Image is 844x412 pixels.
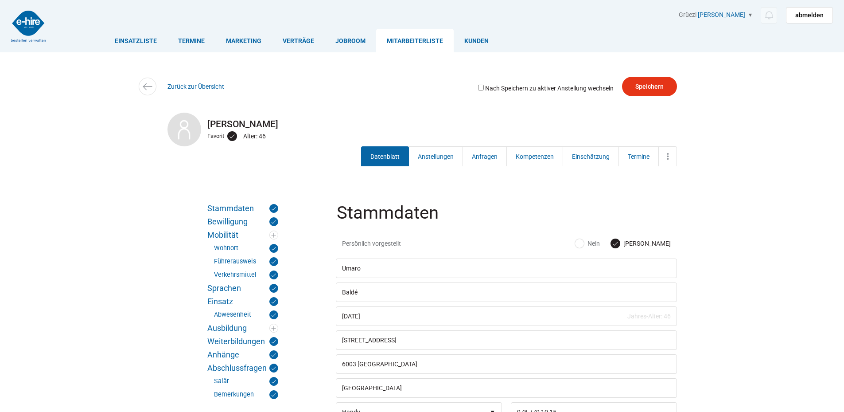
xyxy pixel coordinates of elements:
label: [PERSON_NAME] [611,239,671,248]
input: Vorname [336,259,677,278]
label: Nein [575,239,600,248]
div: Alter: 46 [243,130,268,142]
input: Speichern [622,77,677,96]
input: Strasse / CO. Adresse [336,330,677,350]
a: Marketing [215,29,272,52]
a: Datenblatt [361,146,409,166]
a: Salär [214,377,278,386]
a: Einsatzliste [104,29,167,52]
a: Kunden [454,29,499,52]
input: Nach Speichern zu aktiver Anstellung wechseln [478,85,484,90]
a: Verkehrsmittel [214,271,278,279]
input: Nachname [336,283,677,302]
a: Sprachen [207,284,278,293]
legend: Stammdaten [336,204,679,233]
a: Wohnort [214,244,278,253]
a: Mitarbeiterliste [376,29,454,52]
input: Geburtsdatum [336,306,677,326]
h2: [PERSON_NAME] [167,119,677,129]
img: icon-arrow-left.svg [141,80,154,93]
input: Land [336,378,677,398]
a: Anstellungen [408,146,463,166]
a: Abschlussfragen [207,364,278,373]
a: Kompetenzen [506,146,563,166]
img: logo2.png [11,11,46,42]
a: Termine [618,146,659,166]
a: Verträge [272,29,325,52]
div: Grüezi [679,11,833,24]
a: Anfragen [463,146,507,166]
a: abmelden [786,7,833,24]
span: Persönlich vorgestellt [342,239,451,248]
a: Stammdaten [207,204,278,213]
a: Anhänge [207,350,278,359]
img: icon-notification.svg [763,10,774,21]
a: Bewilligung [207,217,278,226]
input: PLZ/Ort [336,354,677,374]
a: Bemerkungen [214,390,278,399]
a: Jobroom [325,29,376,52]
a: Einsatz [207,297,278,306]
a: Mobilität [207,231,278,239]
a: Führerausweis [214,257,278,266]
a: Termine [167,29,215,52]
a: Einschätzung [563,146,619,166]
a: Abwesenheit [214,310,278,319]
a: [PERSON_NAME] [698,11,745,18]
a: Zurück zur Übersicht [167,83,224,90]
label: Nach Speichern zu aktiver Anstellung wechseln [476,83,614,92]
a: Ausbildung [207,324,278,333]
a: Weiterbildungen [207,337,278,346]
